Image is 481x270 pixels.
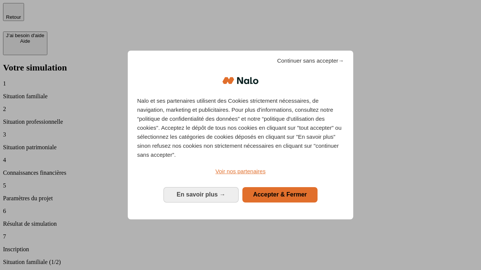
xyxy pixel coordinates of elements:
a: Voir nos partenaires [137,167,344,176]
div: Bienvenue chez Nalo Gestion du consentement [128,51,353,219]
button: Accepter & Fermer: Accepter notre traitement des données et fermer [242,187,318,202]
span: Voir nos partenaires [215,168,265,174]
button: En savoir plus: Configurer vos consentements [163,187,239,202]
img: Logo [222,69,259,92]
span: En savoir plus → [177,191,225,198]
span: Continuer sans accepter→ [277,56,344,65]
span: Accepter & Fermer [253,191,307,198]
p: Nalo et ses partenaires utilisent des Cookies strictement nécessaires, de navigation, marketing e... [137,96,344,159]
